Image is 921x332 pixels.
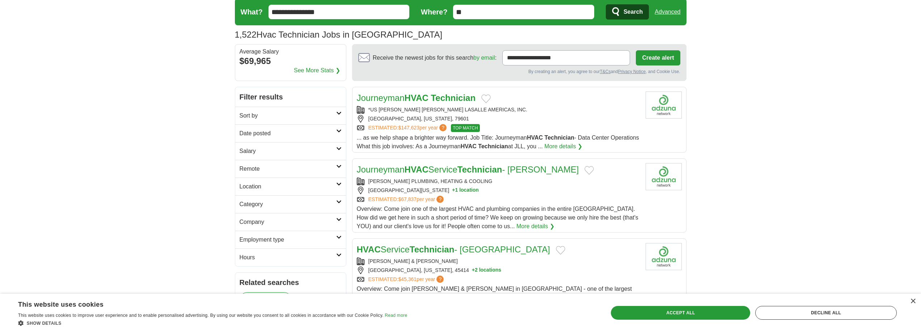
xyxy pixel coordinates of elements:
[452,187,479,194] button: +1 location
[481,94,491,103] button: Add to favorite jobs
[527,135,543,141] strong: HVAC
[398,125,419,131] span: $147,623
[755,306,897,320] div: Decline all
[478,143,508,149] strong: Technician
[357,93,476,103] a: JourneymanHVAC Technician
[235,30,443,39] h1: Hvac Technician Jobs in [GEOGRAPHIC_DATA]
[240,292,292,307] a: diesel technician
[398,276,417,282] span: $45,361
[618,69,646,74] a: Privacy Notice
[235,124,346,142] a: Date posted
[357,286,632,309] span: Overview: Come join [PERSON_NAME] & [PERSON_NAME] in [GEOGRAPHIC_DATA] - one of the largest HVAC ...
[235,87,346,107] h2: Filter results
[357,206,638,229] span: Overview: Come join one of the largest HVAC and plumbing companies in the entire [GEOGRAPHIC_DATA...
[544,142,582,151] a: More details ❯
[357,244,381,254] strong: HVAC
[636,50,680,65] button: Create alert
[240,55,342,68] div: $69,965
[606,4,649,20] button: Search
[410,244,455,254] strong: Technician
[235,178,346,195] a: Location
[357,135,639,149] span: ... as we help shape a brighter way forward. Job Title: Journeyman - Data Center Operations What ...
[545,135,574,141] strong: Technician
[27,321,62,326] span: Show details
[357,267,640,274] div: [GEOGRAPHIC_DATA], [US_STATE], 45414
[451,124,479,132] span: TOP MATCH
[373,54,497,62] span: Receive the newest jobs for this search :
[235,213,346,231] a: Company
[368,124,448,132] a: ESTIMATED:$147,623per year?
[235,231,346,248] a: Employment type
[584,166,594,175] button: Add to favorite jobs
[646,91,682,119] img: Company logo
[240,129,336,138] h2: Date posted
[357,257,640,265] div: [PERSON_NAME] & [PERSON_NAME]
[405,165,428,174] strong: HVAC
[240,253,336,262] h2: Hours
[235,107,346,124] a: Sort by
[600,69,611,74] a: T&Cs
[556,246,565,255] button: Add to favorite jobs
[624,5,643,19] span: Search
[611,306,750,320] div: Accept all
[235,28,257,41] span: 1,522
[240,200,336,209] h2: Category
[235,160,346,178] a: Remote
[18,313,384,318] span: This website uses cookies to improve user experience and to enable personalised advertising. By u...
[472,267,501,274] button: +2 locations
[240,165,336,173] h2: Remote
[368,196,445,203] a: ESTIMATED:$67,837per year?
[240,182,336,191] h2: Location
[452,187,455,194] span: +
[461,143,477,149] strong: HVAC
[240,111,336,120] h2: Sort by
[910,299,916,304] div: Close
[357,165,579,174] a: JourneymanHVACServiceTechnician- [PERSON_NAME]
[431,93,476,103] strong: Technician
[240,235,336,244] h2: Employment type
[357,106,640,114] div: *US [PERSON_NAME] [PERSON_NAME] LASALLE AMERICAS, INC.
[240,49,342,55] div: Average Salary
[398,196,417,202] span: $67,837
[235,142,346,160] a: Salary
[646,163,682,190] img: Company logo
[655,5,680,19] a: Advanced
[646,243,682,270] img: Company logo
[368,276,445,283] a: ESTIMATED:$45,361per year?
[235,195,346,213] a: Category
[385,313,407,318] a: Read more, opens a new window
[436,276,444,283] span: ?
[357,115,640,123] div: [GEOGRAPHIC_DATA], [US_STATE], 79601
[436,196,444,203] span: ?
[405,93,428,103] strong: HVAC
[516,222,554,231] a: More details ❯
[240,218,336,226] h2: Company
[457,165,502,174] strong: Technician
[357,187,640,194] div: [GEOGRAPHIC_DATA][US_STATE]
[473,55,495,61] a: by email
[240,277,342,288] h2: Related searches
[439,124,447,131] span: ?
[18,319,407,327] div: Show details
[18,298,389,309] div: This website uses cookies
[421,7,447,17] label: Where?
[472,267,475,274] span: +
[357,178,640,185] div: [PERSON_NAME] PLUMBING, HEATING & COOLING
[358,68,680,75] div: By creating an alert, you agree to our and , and Cookie Use.
[241,7,263,17] label: What?
[235,248,346,266] a: Hours
[294,66,340,75] a: See More Stats ❯
[240,147,336,156] h2: Salary
[357,244,550,254] a: HVACServiceTechnician- [GEOGRAPHIC_DATA]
